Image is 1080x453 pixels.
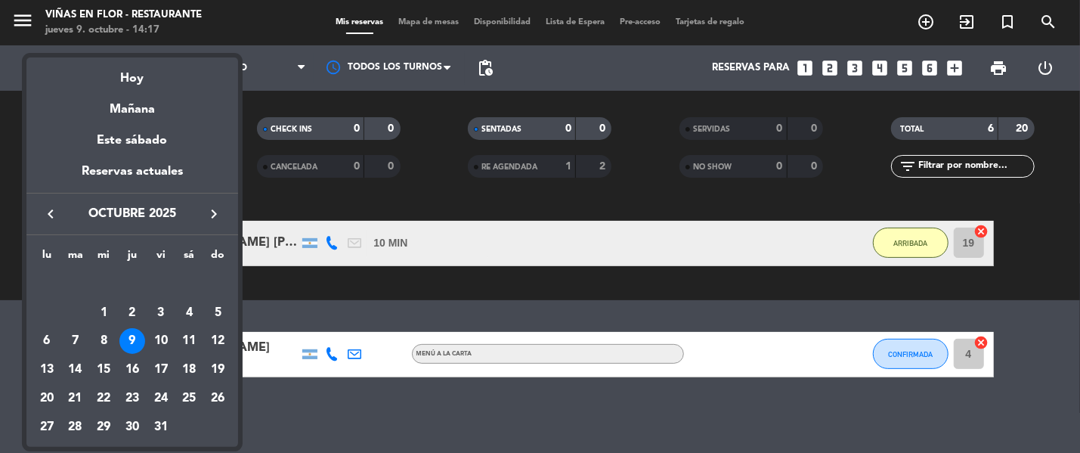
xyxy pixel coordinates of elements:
[205,205,223,223] i: keyboard_arrow_right
[63,386,88,411] div: 21
[148,357,174,383] div: 17
[26,57,238,88] div: Hoy
[26,162,238,193] div: Reservas actuales
[147,413,175,442] td: 31 de octubre de 2025
[147,355,175,384] td: 17 de octubre de 2025
[205,328,231,354] div: 12
[63,357,88,383] div: 14
[118,384,147,413] td: 23 de octubre de 2025
[118,299,147,327] td: 2 de octubre de 2025
[61,355,90,384] td: 14 de octubre de 2025
[61,327,90,356] td: 7 de octubre de 2025
[118,247,147,270] th: jueves
[63,328,88,354] div: 7
[34,357,60,383] div: 13
[175,355,204,384] td: 18 de octubre de 2025
[203,247,232,270] th: domingo
[32,384,61,413] td: 20 de octubre de 2025
[203,355,232,384] td: 19 de octubre de 2025
[118,355,147,384] td: 16 de octubre de 2025
[118,413,147,442] td: 30 de octubre de 2025
[119,357,145,383] div: 16
[175,327,204,356] td: 11 de octubre de 2025
[205,300,231,326] div: 5
[119,328,145,354] div: 9
[37,204,64,224] button: keyboard_arrow_left
[26,88,238,119] div: Mañana
[91,328,116,354] div: 8
[175,384,204,413] td: 25 de octubre de 2025
[175,299,204,327] td: 4 de octubre de 2025
[119,300,145,326] div: 2
[203,299,232,327] td: 5 de octubre de 2025
[119,414,145,440] div: 30
[32,413,61,442] td: 27 de octubre de 2025
[119,386,145,411] div: 23
[118,327,147,356] td: 9 de octubre de 2025
[176,300,202,326] div: 4
[203,384,232,413] td: 26 de octubre de 2025
[91,357,116,383] div: 15
[61,384,90,413] td: 21 de octubre de 2025
[205,386,231,411] div: 26
[148,328,174,354] div: 10
[32,327,61,356] td: 6 de octubre de 2025
[89,247,118,270] th: miércoles
[89,299,118,327] td: 1 de octubre de 2025
[89,355,118,384] td: 15 de octubre de 2025
[34,386,60,411] div: 20
[147,384,175,413] td: 24 de octubre de 2025
[63,414,88,440] div: 28
[176,386,202,411] div: 25
[203,327,232,356] td: 12 de octubre de 2025
[147,247,175,270] th: viernes
[91,386,116,411] div: 22
[148,414,174,440] div: 31
[42,205,60,223] i: keyboard_arrow_left
[175,247,204,270] th: sábado
[200,204,227,224] button: keyboard_arrow_right
[176,328,202,354] div: 11
[89,327,118,356] td: 8 de octubre de 2025
[61,413,90,442] td: 28 de octubre de 2025
[91,300,116,326] div: 1
[64,204,200,224] span: octubre 2025
[147,299,175,327] td: 3 de octubre de 2025
[34,328,60,354] div: 6
[34,414,60,440] div: 27
[89,413,118,442] td: 29 de octubre de 2025
[32,270,232,299] td: OCT.
[61,247,90,270] th: martes
[26,119,238,162] div: Este sábado
[148,386,174,411] div: 24
[147,327,175,356] td: 10 de octubre de 2025
[32,247,61,270] th: lunes
[89,384,118,413] td: 22 de octubre de 2025
[176,357,202,383] div: 18
[148,300,174,326] div: 3
[91,414,116,440] div: 29
[205,357,231,383] div: 19
[32,355,61,384] td: 13 de octubre de 2025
